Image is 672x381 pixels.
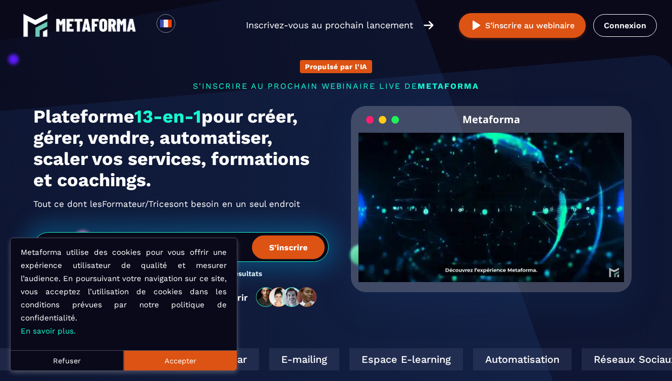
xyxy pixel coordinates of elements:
[160,17,172,30] img: fr
[21,246,227,338] p: Metaforma utilise des cookies pour vous offrir une expérience utilisateur de qualité et mesurer l...
[33,196,329,212] h2: Tout ce dont les ont besoin en un seul endroit
[252,235,325,259] button: S’inscrire
[246,18,413,32] p: Inscrivez-vous au prochain lancement
[253,287,321,308] img: community-people
[305,63,367,71] p: Propulsé par l'IA
[418,81,479,91] span: METAFORMA
[191,348,255,370] div: Webinar
[593,14,657,37] a: Connexion
[470,19,483,32] img: play
[470,348,568,370] div: Automatisation
[462,106,520,133] h2: Metaforma
[366,115,399,125] img: loading
[346,348,459,370] div: Espace E-learning
[56,19,136,32] img: logo
[266,348,336,370] div: E-mailing
[11,350,124,370] button: Refuser
[175,14,200,36] div: Search for option
[358,133,625,265] video: Your browser does not support the video tag.
[33,106,329,191] h1: Plateforme pour créer, gérer, vendre, automatiser, scaler vos services, formations et coachings.
[23,13,48,38] img: logo
[124,350,237,370] button: Accepter
[102,196,174,212] span: Formateur/Trices
[21,326,76,336] a: En savoir plus.
[33,81,639,91] p: s'inscrire au prochain webinaire live de
[459,13,586,38] button: S’inscrire au webinaire
[134,106,201,127] span: 13-en-1
[184,19,191,31] input: Search for option
[424,20,434,31] img: arrow-right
